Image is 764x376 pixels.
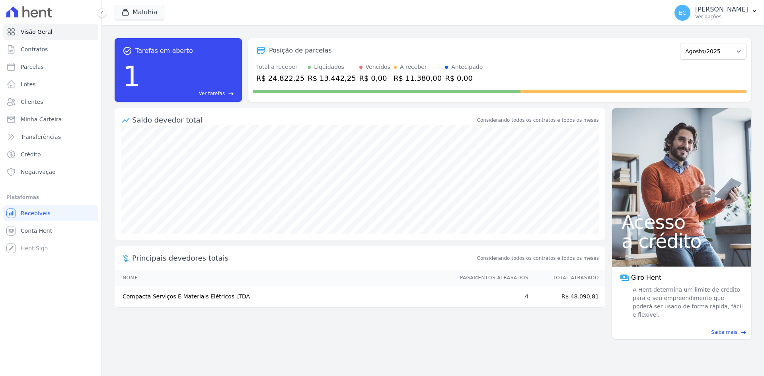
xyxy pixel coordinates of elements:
[445,73,483,84] div: R$ 0,00
[3,223,98,239] a: Conta Hent
[256,63,304,71] div: Total a receber
[256,73,304,84] div: R$ 24.822,25
[21,150,41,158] span: Crédito
[617,329,746,336] a: Saiba mais east
[21,209,51,217] span: Recebíveis
[3,164,98,180] a: Negativação
[115,270,452,286] th: Nome
[21,45,48,53] span: Contratos
[695,14,748,20] p: Ver opções
[477,255,599,262] span: Considerando todos os contratos e todos os meses
[132,115,476,125] div: Saldo devedor total
[3,41,98,57] a: Contratos
[400,63,427,71] div: A receber
[477,117,599,124] div: Considerando todos os contratos e todos os meses
[451,63,483,71] div: Antecipado
[199,90,225,97] span: Ver tarefas
[3,24,98,40] a: Visão Geral
[3,205,98,221] a: Recebíveis
[394,73,442,84] div: R$ 11.380,00
[144,90,234,97] a: Ver tarefas east
[308,73,356,84] div: R$ 13.442,25
[314,63,344,71] div: Liquidados
[115,5,164,20] button: Maluhia
[21,28,53,36] span: Visão Geral
[3,146,98,162] a: Crédito
[21,115,62,123] span: Minha Carteira
[132,253,476,263] span: Principais devedores totais
[21,227,52,235] span: Conta Hent
[3,76,98,92] a: Lotes
[529,286,605,308] td: R$ 48.090,81
[631,273,661,282] span: Giro Hent
[269,46,332,55] div: Posição de parcelas
[622,232,742,251] span: a crédito
[135,46,193,56] span: Tarefas em aberto
[3,59,98,75] a: Parcelas
[123,56,141,97] div: 1
[123,46,132,56] span: task_alt
[631,286,743,319] span: A Hent determina um limite de crédito para o seu empreendimento que poderá ser usado de forma ráp...
[359,73,390,84] div: R$ 0,00
[3,94,98,110] a: Clientes
[695,6,748,14] p: [PERSON_NAME]
[21,98,43,106] span: Clientes
[3,129,98,145] a: Transferências
[21,80,36,88] span: Lotes
[6,193,95,202] div: Plataformas
[21,168,56,176] span: Negativação
[622,212,742,232] span: Acesso
[21,63,44,71] span: Parcelas
[452,270,529,286] th: Pagamentos Atrasados
[3,111,98,127] a: Minha Carteira
[366,63,390,71] div: Vencidos
[115,286,452,308] td: Compacta Serviços E Materiais Elétricos LTDA
[529,270,605,286] th: Total Atrasado
[21,133,61,141] span: Transferências
[452,286,529,308] td: 4
[711,329,737,336] span: Saiba mais
[228,91,234,97] span: east
[668,2,764,24] button: EC [PERSON_NAME] Ver opções
[741,329,746,335] span: east
[679,10,686,16] span: EC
